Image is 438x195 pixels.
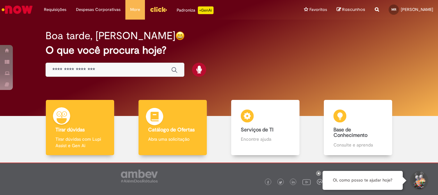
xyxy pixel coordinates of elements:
[333,127,367,139] b: Base de Conhecimento
[241,127,274,133] b: Serviços de TI
[333,142,382,148] p: Consulte e aprenda
[317,179,323,185] img: logo_footer_workplace.png
[1,3,34,16] img: ServiceNow
[148,127,195,133] b: Catálogo de Ofertas
[266,181,270,184] img: logo_footer_facebook.png
[302,178,311,186] img: logo_footer_youtube.png
[55,136,104,149] p: Tirar dúvidas com Lupi Assist e Gen Ai
[46,45,392,56] h2: O que você procura hoje?
[44,6,66,13] span: Requisições
[312,100,404,155] a: Base de Conhecimento Consulte e aprenda
[241,136,290,142] p: Encontre ajuda
[401,7,433,12] span: [PERSON_NAME]
[121,170,158,182] img: logo_footer_ambev_rotulo_gray.png
[309,6,327,13] span: Favoritos
[337,7,365,13] a: Rascunhos
[177,6,214,14] div: Padroniza
[219,100,312,155] a: Serviços de TI Encontre ajuda
[148,136,197,142] p: Abra uma solicitação
[126,100,219,155] a: Catálogo de Ofertas Abra uma solicitação
[323,171,403,190] div: Oi, como posso te ajudar hoje?
[392,7,396,12] span: MR
[279,181,282,184] img: logo_footer_twitter.png
[55,127,85,133] b: Tirar dúvidas
[150,4,167,14] img: click_logo_yellow_360x200.png
[409,171,428,190] button: Iniciar Conversa de Suporte
[198,6,214,14] p: +GenAi
[34,100,126,155] a: Tirar dúvidas Tirar dúvidas com Lupi Assist e Gen Ai
[175,31,185,40] img: happy-face.png
[46,30,175,41] h2: Boa tarde, [PERSON_NAME]
[292,181,295,184] img: logo_footer_linkedin.png
[130,6,140,13] span: More
[342,6,365,13] span: Rascunhos
[76,6,121,13] span: Despesas Corporativas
